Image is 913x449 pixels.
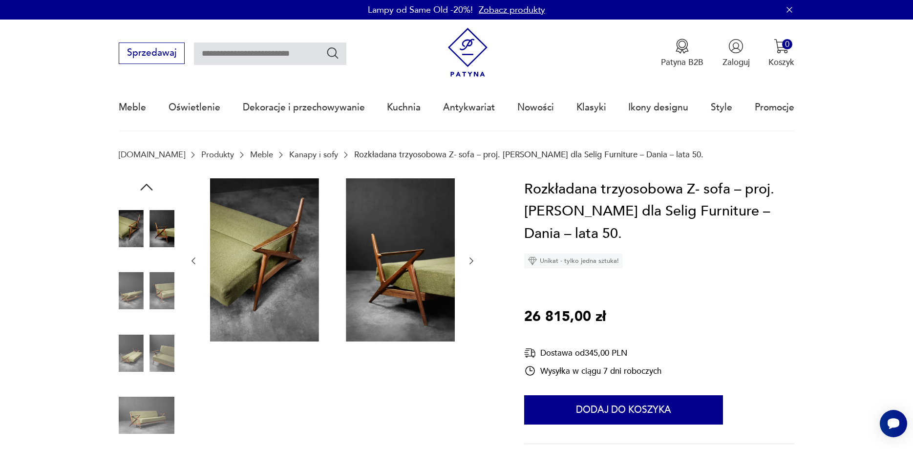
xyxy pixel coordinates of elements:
[661,39,703,68] a: Ikona medaluPatyna B2B
[387,85,421,130] a: Kuchnia
[524,254,623,268] div: Unikat - tylko jedna sztuka!
[524,395,723,425] button: Dodaj do koszyka
[119,263,174,319] img: Zdjęcie produktu Rozkładana trzyosobowa Z- sofa – proj. Poul Jensen dla Selig Furniture – Dania –...
[368,4,473,16] p: Lampy od Same Old -20%!
[119,201,174,257] img: Zdjęcie produktu Rozkładana trzyosobowa Z- sofa – proj. Poul Jensen dla Selig Furniture – Dania –...
[524,365,661,377] div: Wysyłka w ciągu 7 dni roboczych
[119,325,174,381] img: Zdjęcie produktu Rozkładana trzyosobowa Z- sofa – proj. Poul Jensen dla Selig Furniture – Dania –...
[119,43,185,64] button: Sprzedawaj
[119,85,146,130] a: Meble
[576,85,606,130] a: Klasyki
[711,85,732,130] a: Style
[755,85,794,130] a: Promocje
[628,85,688,130] a: Ikony designu
[201,150,234,159] a: Produkty
[479,4,545,16] a: Zobacz produkty
[524,306,606,328] p: 26 815,00 zł
[782,39,792,49] div: 0
[119,150,185,159] a: [DOMAIN_NAME]
[169,85,220,130] a: Oświetlenie
[524,178,794,245] h1: Rozkładana trzyosobowa Z- sofa – proj. [PERSON_NAME] dla Selig Furniture – Dania – lata 50.
[517,85,554,130] a: Nowości
[119,50,185,58] a: Sprzedawaj
[524,347,661,359] div: Dostawa od 345,00 PLN
[119,387,174,443] img: Zdjęcie produktu Rozkładana trzyosobowa Z- sofa – proj. Poul Jensen dla Selig Furniture – Dania –...
[443,85,495,130] a: Antykwariat
[528,257,537,265] img: Ikona diamentu
[722,39,750,68] button: Zaloguj
[768,57,794,68] p: Koszyk
[661,39,703,68] button: Patyna B2B
[722,57,750,68] p: Zaloguj
[354,150,703,159] p: Rozkładana trzyosobowa Z- sofa – proj. [PERSON_NAME] dla Selig Furniture – Dania – lata 50.
[768,39,794,68] button: 0Koszyk
[661,57,703,68] p: Patyna B2B
[880,410,907,437] iframe: Smartsupp widget button
[675,39,690,54] img: Ikona medalu
[774,39,789,54] img: Ikona koszyka
[728,39,743,54] img: Ikonka użytkownika
[243,85,365,130] a: Dekoracje i przechowywanie
[210,178,455,342] img: Zdjęcie produktu Rozkładana trzyosobowa Z- sofa – proj. Poul Jensen dla Selig Furniture – Dania –...
[326,46,340,60] button: Szukaj
[289,150,338,159] a: Kanapy i sofy
[443,28,492,77] img: Patyna - sklep z meblami i dekoracjami vintage
[524,347,536,359] img: Ikona dostawy
[250,150,273,159] a: Meble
